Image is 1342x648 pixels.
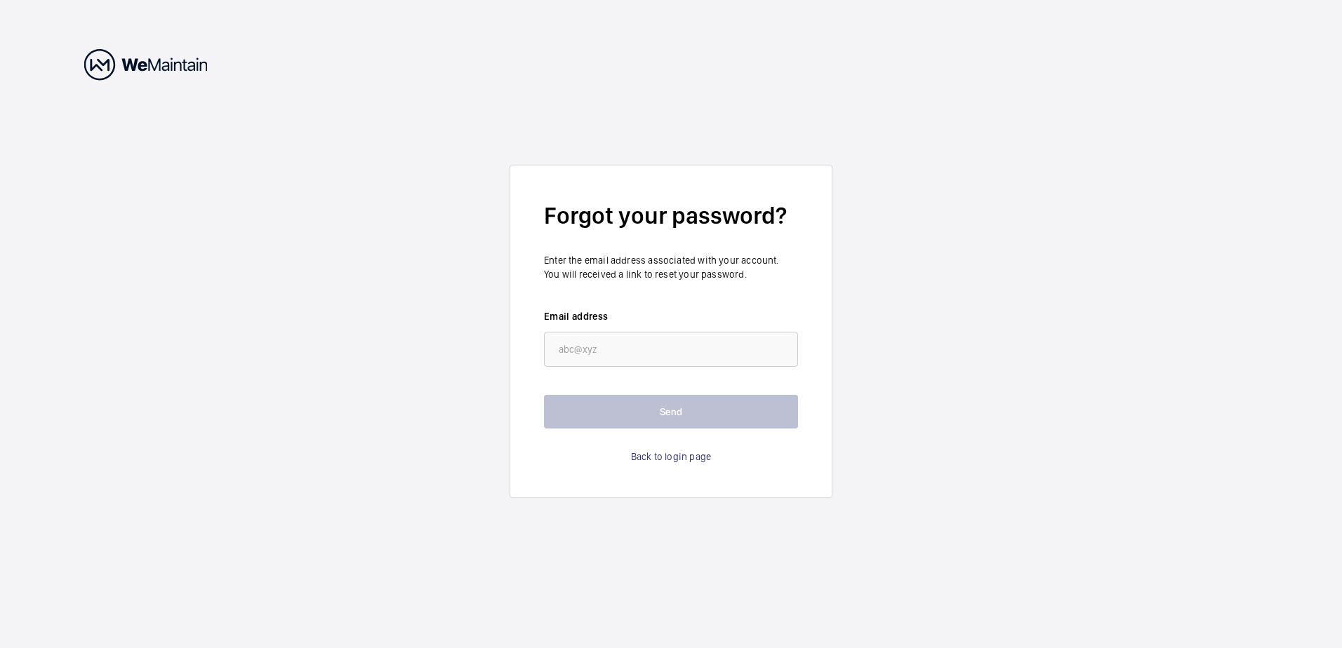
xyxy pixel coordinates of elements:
[544,253,798,281] p: Enter the email address associated with your account. You will received a link to reset your pass...
[544,199,798,232] h2: Forgot your password?
[631,450,711,464] a: Back to login page
[544,309,798,323] label: Email address
[544,395,798,428] button: Send
[544,332,798,367] input: abc@xyz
